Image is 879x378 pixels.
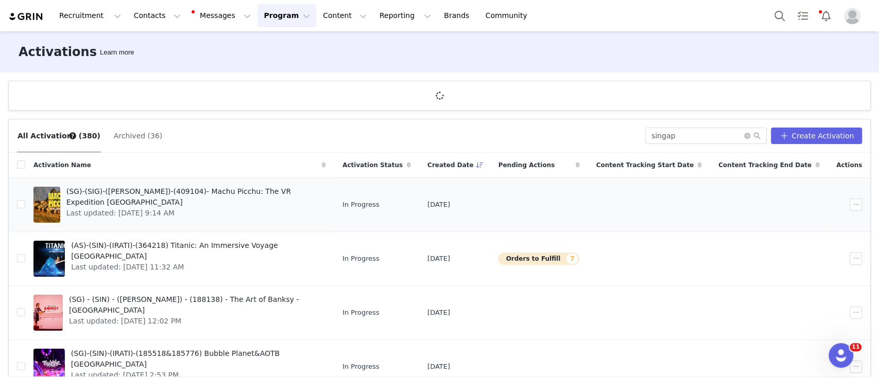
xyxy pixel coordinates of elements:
[66,186,320,208] span: (SG)-(SIG)-([PERSON_NAME])-(409104)- Machu Picchu: The VR Expedition [GEOGRAPHIC_DATA]
[187,4,257,27] button: Messages
[438,4,478,27] a: Brands
[829,343,853,368] iframe: Intercom live chat
[427,160,474,170] span: Created Date
[69,316,320,327] span: Last updated: [DATE] 12:02 PM
[744,133,750,139] i: icon: close-circle
[427,308,450,318] span: [DATE]
[257,4,316,27] button: Program
[373,4,437,27] button: Reporting
[718,160,812,170] span: Content Tracking End Date
[342,160,403,170] span: Activation Status
[596,160,694,170] span: Content Tracking Start Date
[753,132,761,139] i: icon: search
[71,240,320,262] span: (AS)-(SIN)-(IRATI)-(364218) Titanic: An Immersive Voyage [GEOGRAPHIC_DATA]
[645,128,767,144] input: Search...
[427,200,450,210] span: [DATE]
[850,343,861,351] span: 11
[66,208,320,219] span: Last updated: [DATE] 9:14 AM
[768,4,791,27] button: Search
[33,238,326,279] a: (AS)-(SIN)-(IRATI)-(364218) Titanic: An Immersive Voyage [GEOGRAPHIC_DATA]Last updated: [DATE] 11...
[17,128,101,144] button: All Activations (380)
[53,4,127,27] button: Recruitment
[791,4,814,27] a: Tasks
[68,131,77,140] div: Tooltip anchor
[317,4,373,27] button: Content
[69,294,320,316] span: (SG) - (SIN) - ([PERSON_NAME]) - (188138) - The Art of Banksy - [GEOGRAPHIC_DATA]
[342,362,380,372] span: In Progress
[498,160,555,170] span: Pending Actions
[33,160,91,170] span: Activation Name
[128,4,187,27] button: Contacts
[98,47,136,58] div: Tooltip anchor
[771,128,862,144] button: Create Activation
[844,8,860,24] img: placeholder-profile.jpg
[815,4,837,27] button: Notifications
[8,12,44,22] img: grin logo
[33,184,326,225] a: (SG)-(SIG)-([PERSON_NAME])-(409104)- Machu Picchu: The VR Expedition [GEOGRAPHIC_DATA]Last update...
[113,128,163,144] button: Archived (36)
[19,43,97,61] h3: Activations
[342,254,380,264] span: In Progress
[342,308,380,318] span: In Progress
[33,292,326,333] a: (SG) - (SIN) - ([PERSON_NAME]) - (188138) - The Art of Banksy - [GEOGRAPHIC_DATA]Last updated: [D...
[71,262,320,273] span: Last updated: [DATE] 11:32 AM
[498,253,579,265] button: Orders to Fulfill7
[479,4,538,27] a: Community
[427,254,450,264] span: [DATE]
[71,348,320,370] span: (SG)-(SIN)-(IRATI)-(185518&185776) Bubble Planet&AOTB [GEOGRAPHIC_DATA]
[828,154,870,176] div: Actions
[838,8,871,24] button: Profile
[342,200,380,210] span: In Progress
[427,362,450,372] span: [DATE]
